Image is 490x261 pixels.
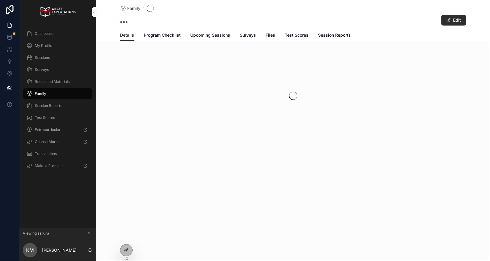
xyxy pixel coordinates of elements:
span: Session Reports [318,32,351,38]
span: My Profile [35,43,52,48]
img: App logo [40,7,75,17]
span: Requested Materials [35,79,70,84]
span: Test Scores [35,115,55,120]
span: Dashboard [35,31,53,36]
span: KM [26,247,34,254]
span: CounselMore [35,139,58,144]
a: Family [23,88,92,99]
a: Requested Materials [23,76,92,87]
span: Test Scores [285,32,309,38]
a: Transactions [23,148,92,159]
a: Upcoming Sessions [191,30,230,42]
span: Program Checklist [144,32,181,38]
a: Family [120,5,141,11]
span: Extracurriculars [35,127,62,132]
a: Test Scores [285,30,309,42]
a: Test Scores [23,112,92,123]
a: Program Checklist [144,30,181,42]
span: Make a Purchase [35,163,65,168]
a: Dashboard [23,28,92,39]
button: Edit [441,15,466,26]
span: Transactions [35,151,57,156]
span: Family [35,91,46,96]
a: CounselMore [23,136,92,147]
a: Files [266,30,275,42]
a: Session Reports [23,100,92,111]
span: Upcoming Sessions [191,32,230,38]
span: Session Reports [35,103,62,108]
a: Session Reports [318,30,351,42]
a: Surveys [23,64,92,75]
div: scrollable content [19,24,96,179]
span: Sessions [35,55,50,60]
a: My Profile [23,40,92,51]
a: Sessions [23,52,92,63]
span: Family [128,5,141,11]
a: Details [120,30,134,41]
span: Surveys [35,67,49,72]
a: Surveys [240,30,256,42]
a: Make a Purchase [23,160,92,171]
span: Viewing as Kira [23,231,49,236]
span: Surveys [240,32,256,38]
span: Details [120,32,134,38]
p: [PERSON_NAME] [42,247,77,253]
a: Extracurriculars [23,124,92,135]
span: Files [266,32,275,38]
